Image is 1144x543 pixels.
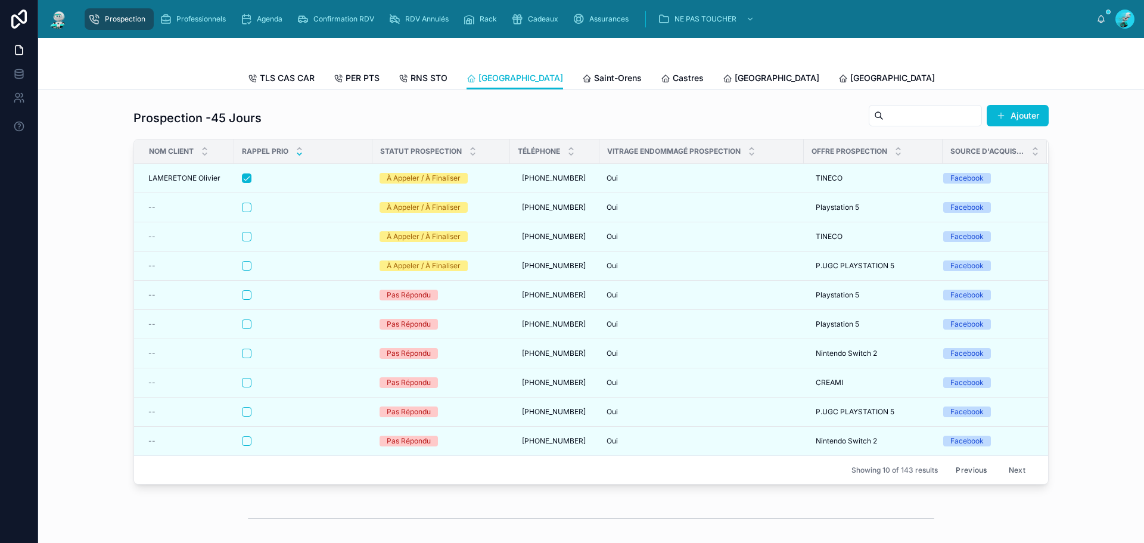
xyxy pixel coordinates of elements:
[950,202,984,213] div: Facebook
[943,377,1033,388] a: Facebook
[257,14,282,24] span: Agenda
[589,14,629,24] span: Assurances
[816,319,859,329] span: Playstation 5
[522,349,586,358] span: [PHONE_NUMBER]
[522,261,586,271] span: [PHONE_NUMBER]
[387,231,461,242] div: À Appeler / À Finaliser
[148,261,156,271] span: --
[522,407,586,417] span: [PHONE_NUMBER]
[522,290,586,300] span: [PHONE_NUMBER]
[149,147,194,156] span: Nom Client
[607,407,618,417] span: Oui
[517,169,592,188] a: [PHONE_NUMBER]
[148,290,227,300] a: --
[811,198,935,217] a: Playstation 5
[237,8,291,30] a: Agenda
[517,286,592,305] a: [PHONE_NUMBER]
[950,377,984,388] div: Facebook
[811,286,935,305] a: Playstation 5
[522,203,586,212] span: [PHONE_NUMBER]
[387,436,431,446] div: Pas Répondu
[148,290,156,300] span: --
[380,436,503,446] a: Pas Répondu
[405,14,449,24] span: RDV Annulés
[380,147,462,156] span: Statut Prospection
[380,260,503,271] a: À Appeler / À Finaliser
[522,436,586,446] span: [PHONE_NUMBER]
[816,173,843,183] span: TINECO
[811,169,935,188] a: TINECO
[607,319,618,329] span: Oui
[517,315,592,334] a: [PHONE_NUMBER]
[607,290,797,300] a: Oui
[811,344,935,363] a: Nintendo Switch 2
[517,432,592,451] a: [PHONE_NUMBER]
[522,378,586,387] span: [PHONE_NUMBER]
[148,203,227,212] a: --
[148,173,227,183] a: LAMERETONE Olivier
[48,10,69,29] img: App logo
[811,227,935,246] a: TINECO
[607,290,618,300] span: Oui
[654,8,760,30] a: NE PAS TOUCHER
[528,14,558,24] span: Cadeaux
[380,231,503,242] a: À Appeler / À Finaliser
[522,173,586,183] span: [PHONE_NUMBER]
[816,203,859,212] span: Playstation 5
[148,407,227,417] a: --
[176,14,226,24] span: Professionnels
[518,147,560,156] span: Téléphone
[242,147,288,156] span: Rappel Prio
[950,260,984,271] div: Facebook
[478,72,563,84] span: [GEOGRAPHIC_DATA]
[387,202,461,213] div: À Appeler / À Finaliser
[522,319,586,329] span: [PHONE_NUMBER]
[582,67,642,91] a: Saint-Orens
[313,14,374,24] span: Confirmation RDV
[838,67,935,91] a: [GEOGRAPHIC_DATA]
[811,432,935,451] a: Nintendo Switch 2
[950,407,984,417] div: Facebook
[816,290,859,300] span: Playstation 5
[607,407,797,417] a: Oui
[148,349,156,358] span: --
[148,173,220,183] span: LAMERETONE Olivier
[673,72,704,84] span: Castres
[947,461,995,479] button: Previous
[387,173,461,184] div: À Appeler / À Finaliser
[148,232,227,241] a: --
[459,8,505,30] a: Rack
[380,290,503,300] a: Pas Répondu
[943,231,1033,242] a: Facebook
[607,319,797,329] a: Oui
[480,14,497,24] span: Rack
[607,349,797,358] a: Oui
[387,348,431,359] div: Pas Répondu
[943,407,1033,417] a: Facebook
[148,232,156,241] span: --
[607,232,797,241] a: Oui
[607,173,797,183] a: Oui
[811,373,935,392] a: CREAMI
[105,14,145,24] span: Prospection
[607,378,618,387] span: Oui
[607,261,618,271] span: Oui
[148,378,227,387] a: --
[816,232,843,241] span: TINECO
[517,402,592,421] a: [PHONE_NUMBER]
[399,67,447,91] a: RNS STO
[411,72,447,84] span: RNS STO
[811,402,935,421] a: P.UGC PLAYSTATION 5
[380,202,503,213] a: À Appeler / À Finaliser
[334,67,380,91] a: PER PTS
[148,319,227,329] a: --
[133,110,262,126] h1: Prospection -45 Jours
[1000,461,1034,479] button: Next
[816,349,877,358] span: Nintendo Switch 2
[148,261,227,271] a: --
[508,8,567,30] a: Cadeaux
[816,378,843,387] span: CREAMI
[522,232,586,241] span: [PHONE_NUMBER]
[607,147,741,156] span: Vitrage endommagé Prospection
[607,203,797,212] a: Oui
